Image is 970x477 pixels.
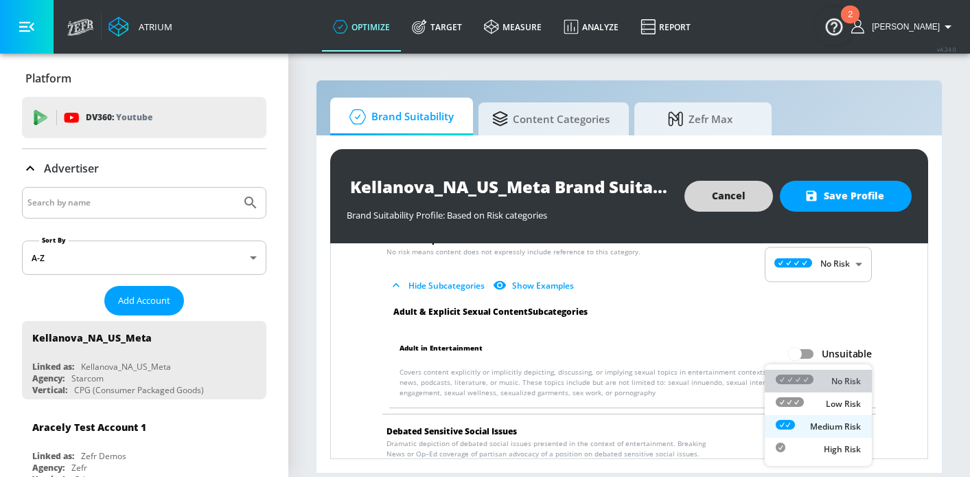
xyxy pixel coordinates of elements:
p: Medium Risk [810,421,861,433]
div: 2 [848,14,853,32]
p: Low Risk [826,398,861,410]
button: Open Resource Center, 2 new notifications [815,7,853,45]
p: High Risk [824,443,861,456]
p: No Risk [831,375,861,388]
